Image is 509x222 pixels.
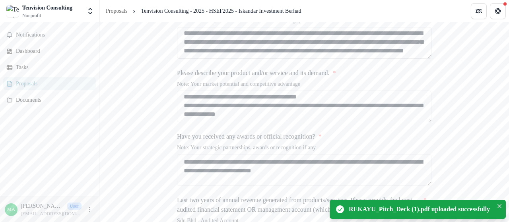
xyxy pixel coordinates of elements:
span: Nonprofit [22,12,41,19]
div: Tasks [16,63,89,71]
span: Notifications [16,32,93,39]
p: Have you received any awards or official recognition? [177,132,315,141]
div: Documents [16,96,89,104]
div: Notifications-bottom-right [326,197,509,222]
button: More [85,205,94,214]
div: Note: Your market potential and competitive advantage [177,81,431,91]
a: Dashboard [3,44,96,58]
p: Please describe your product and/or service and its demand. [177,68,329,78]
div: REKAYU_Pitch_Deck (1).pdf uploaded successfully [349,205,490,214]
div: Tenvision Consulting [22,4,72,12]
p: [PERSON_NAME] [21,202,64,210]
button: Partners [471,3,487,19]
nav: breadcrumb [103,5,304,17]
button: Close [495,201,504,211]
a: Proposals [3,77,96,90]
div: Proposals [106,7,127,15]
img: Tenvision Consulting [6,5,19,17]
div: Note: Your strategic partnerships, awards or recognition if any [177,145,431,154]
div: Mohd Faizal Bin Ayob [7,207,16,212]
a: Proposals [103,5,130,17]
p: [EMAIL_ADDRESS][DOMAIN_NAME] [21,210,82,217]
a: Documents [3,93,96,106]
div: Proposals [16,79,89,88]
a: Tasks [3,61,96,74]
button: Get Help [490,3,506,19]
div: Tenvision Consulting - 2025 - HSEF2025 - Iskandar Investment Berhad [141,7,301,15]
p: Last two years of annual revenue generated from products/services. Please provide the latest audi... [177,195,420,214]
button: Open entity switcher [85,3,96,19]
div: Dashboard [16,47,89,55]
p: User [67,203,82,210]
button: Notifications [3,29,96,41]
